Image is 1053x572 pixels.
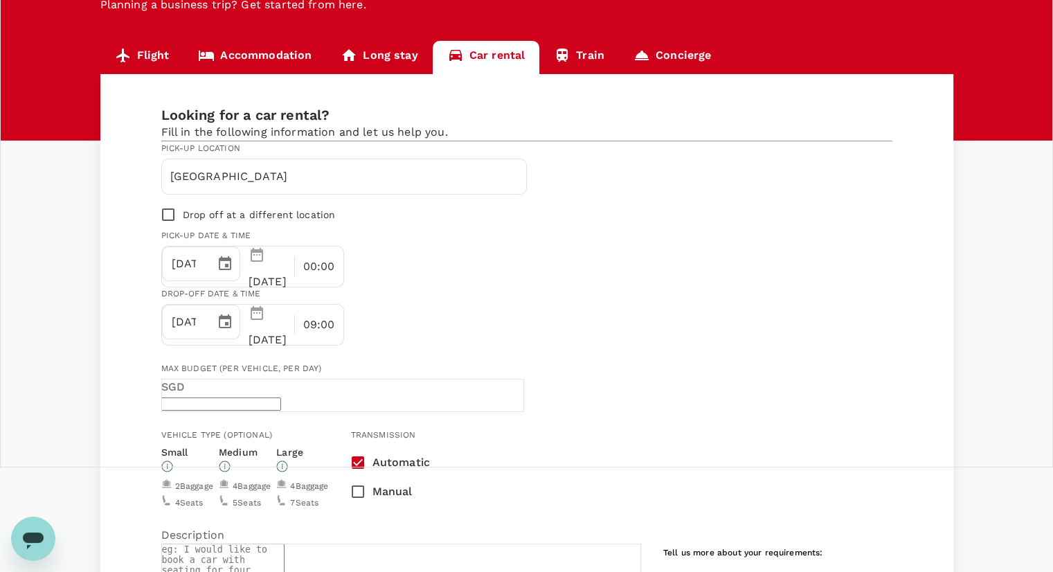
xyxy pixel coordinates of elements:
[619,41,726,74] a: Concierge
[539,41,619,74] a: Train
[175,481,213,491] span: 2 Baggage
[211,308,239,336] button: Choose date, selected date is Nov 13, 2025
[161,362,524,376] div: Max Budget (per vehicle, per day)
[175,498,204,508] span: 4 Seats
[233,498,261,508] span: 5 Seats
[161,124,892,141] p: Fill in the following information and let us help you.
[276,445,328,461] h6: Large
[433,41,540,74] a: Car rental
[211,250,239,278] button: Choose date, selected date is Nov 12, 2025
[326,41,432,74] a: Long stay
[161,107,892,123] h3: Looking for a car rental?
[663,548,823,557] span: Tell us more about your requirements:
[161,229,344,243] div: Pick-up date & time
[303,258,335,275] p: 00:00
[290,498,318,508] span: 7 Seats
[11,517,55,561] iframe: Button to launch messaging window
[303,316,335,333] p: 09:00
[249,332,287,348] p: [DATE]
[372,454,430,471] p: Automatic
[161,287,344,301] div: Drop-off date & time
[290,481,328,491] span: 4 Baggage
[161,445,213,461] h6: Small
[183,41,326,74] a: Accommodation
[100,41,184,74] a: Flight
[183,208,336,222] p: Drop off at a different location
[161,379,524,395] p: SGD
[161,429,329,443] div: Vehicle type (optional)
[351,429,441,443] div: Transmission
[372,483,413,500] p: Manual
[219,445,271,461] h6: Medium
[162,247,206,281] input: MM/DD/YYYY hh:mm aa
[249,274,287,290] p: [DATE]
[162,305,206,339] input: MM/DD/YYYY hh:mm aa
[161,142,344,156] div: Pick-up location
[233,481,271,491] span: 4 Baggage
